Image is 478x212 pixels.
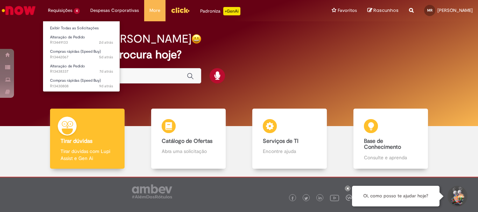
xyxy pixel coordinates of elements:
[318,196,322,200] img: logo_footer_linkedin.png
[330,193,339,202] img: logo_footer_youtube.png
[50,49,101,54] span: Compras rápidas (Speed Buy)
[191,34,202,44] img: happy-face.png
[171,5,190,15] img: click_logo_yellow_360x200.png
[149,7,160,14] span: More
[37,109,138,169] a: Tirar dúvidas Tirar dúvidas com Lupi Assist e Gen Ai
[162,148,215,155] p: Abra uma solicitação
[99,54,113,60] span: 5d atrás
[138,109,239,169] a: Catálogo de Ofertas Abra uma solicitação
[43,24,120,32] a: Exibir Todas as Solicitações
[50,40,113,45] span: R13449133
[263,148,316,155] p: Encontre ajuda
[291,197,294,200] img: logo_footer_facebook.png
[43,77,120,90] a: Aberto R13430808 : Compras rápidas (Speed Buy)
[99,40,113,45] time: 26/08/2025 15:35:06
[239,109,340,169] a: Serviços de TI Encontre ajuda
[427,8,433,13] span: MR
[61,148,114,162] p: Tirar dúvidas com Lupi Assist e Gen Ai
[61,138,92,145] b: Tirar dúvidas
[50,69,113,74] span: R13438337
[43,48,120,61] a: Aberto R13442067 : Compras rápidas (Speed Buy)
[50,78,101,83] span: Compras rápidas (Speed Buy)
[99,69,113,74] span: 7d atrás
[50,35,85,40] span: Alteração de Pedido
[162,138,212,145] b: Catálogo de Ofertas
[74,8,80,14] span: 4
[200,7,240,15] div: Padroniza
[50,64,85,69] span: Alteração de Pedido
[43,21,120,92] ul: Requisições
[50,33,191,45] h2: Boa tarde, [PERSON_NAME]
[90,7,139,14] span: Despesas Corporativas
[99,40,113,45] span: 2d atrás
[99,83,113,89] span: 9d atrás
[50,54,113,60] span: R13442067
[364,154,417,161] p: Consulte e aprenda
[99,54,113,60] time: 23/08/2025 16:01:52
[367,7,399,14] a: Rascunhos
[346,195,352,201] img: logo_footer_workplace.png
[437,7,473,13] span: [PERSON_NAME]
[263,138,298,145] b: Serviços de TI
[1,3,37,17] img: ServiceNow
[373,7,399,14] span: Rascunhos
[43,63,120,75] a: Aberto R13438337 : Alteração de Pedido
[50,83,113,89] span: R13430808
[223,7,240,15] p: +GenAi
[352,186,440,206] div: Oi, como posso te ajudar hoje?
[99,83,113,89] time: 20/08/2025 08:28:15
[340,109,441,169] a: Base de Conhecimento Consulte e aprenda
[43,34,120,46] a: Aberto R13449133 : Alteração de Pedido
[50,49,428,61] h2: O que você procura hoje?
[338,7,357,14] span: Favoritos
[99,69,113,74] time: 22/08/2025 07:52:47
[304,197,308,200] img: logo_footer_twitter.png
[447,186,468,207] button: Iniciar Conversa de Suporte
[132,184,172,198] img: logo_footer_ambev_rotulo_gray.png
[364,138,401,151] b: Base de Conhecimento
[48,7,72,14] span: Requisições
